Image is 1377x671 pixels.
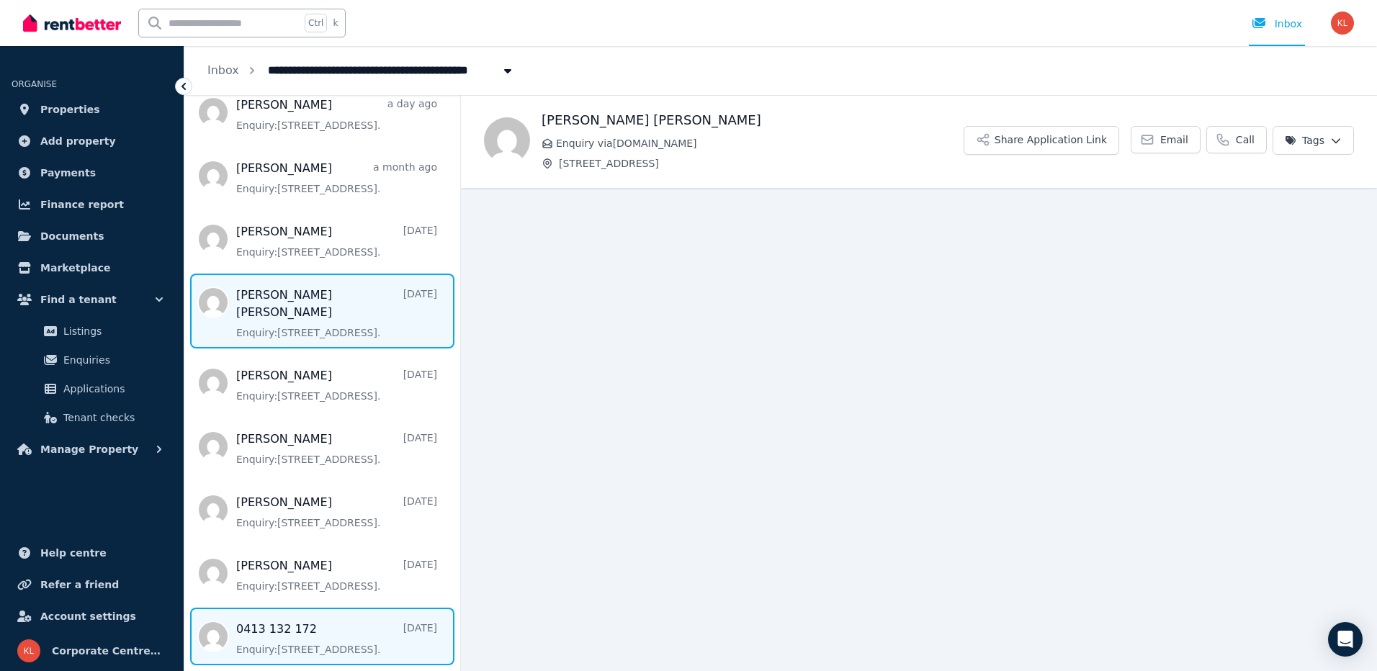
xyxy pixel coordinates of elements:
a: [PERSON_NAME][DATE]Enquiry:[STREET_ADDRESS]. [236,431,437,467]
span: Documents [40,228,104,245]
span: Listings [63,323,161,340]
span: Manage Property [40,441,138,458]
span: Tenant checks [63,409,161,426]
span: Help centre [40,544,107,562]
a: Add property [12,127,172,156]
a: Properties [12,95,172,124]
a: 0413 132 172[DATE]Enquiry:[STREET_ADDRESS]. [236,621,437,657]
span: Payments [40,164,96,181]
a: [PERSON_NAME][DATE]Enquiry:[STREET_ADDRESS]. [236,557,437,593]
img: RentBetter [23,12,121,34]
a: [PERSON_NAME][DATE]Enquiry:[STREET_ADDRESS]. [236,223,437,259]
div: Inbox [1252,17,1302,31]
a: Payments [12,158,172,187]
span: Enquiries [63,351,161,369]
img: Corporate Centres Tasmania [1331,12,1354,35]
span: Find a tenant [40,291,117,308]
a: Tenant checks [17,403,166,432]
button: Tags [1273,126,1354,155]
a: Call [1206,126,1267,153]
button: Share Application Link [964,126,1119,155]
nav: Breadcrumb [184,46,538,95]
button: Manage Property [12,435,172,464]
a: Refer a friend [12,570,172,599]
a: Listings [17,317,166,346]
a: Account settings [12,602,172,631]
a: Inbox [207,63,239,77]
span: Applications [63,380,161,397]
a: Finance report [12,190,172,219]
a: Help centre [12,539,172,567]
span: k [333,17,338,29]
span: Corporate Centres [GEOGRAPHIC_DATA] [52,642,166,659]
span: Marketplace [40,259,110,276]
span: Finance report [40,196,124,213]
a: [PERSON_NAME] [PERSON_NAME][DATE]Enquiry:[STREET_ADDRESS]. [236,287,437,340]
a: [PERSON_NAME][DATE]Enquiry:[STREET_ADDRESS]. [236,494,437,530]
img: Huzaifa Fakhruddin Fakhruddin [484,117,530,163]
img: Corporate Centres Tasmania [17,639,40,662]
a: Marketplace [12,253,172,282]
span: Properties [40,101,100,118]
span: Call [1236,132,1255,147]
nav: Message list [184,78,460,671]
h1: [PERSON_NAME] [PERSON_NAME] [542,110,964,130]
a: [PERSON_NAME]a month agoEnquiry:[STREET_ADDRESS]. [236,160,437,196]
a: [PERSON_NAME][DATE]Enquiry:[STREET_ADDRESS]. [236,367,437,403]
span: Refer a friend [40,576,119,593]
span: Email [1160,132,1188,147]
span: [STREET_ADDRESS] [559,156,964,171]
div: Open Intercom Messenger [1328,622,1363,657]
span: Add property [40,132,116,150]
a: Enquiries [17,346,166,374]
span: ORGANISE [12,79,57,89]
span: Account settings [40,608,136,625]
a: Email [1131,126,1201,153]
a: [PERSON_NAME]a day agoEnquiry:[STREET_ADDRESS]. [236,96,437,132]
button: Find a tenant [12,285,172,314]
a: Documents [12,222,172,251]
span: Enquiry via [DOMAIN_NAME] [556,136,964,150]
span: Tags [1285,133,1324,148]
a: Applications [17,374,166,403]
span: Ctrl [305,14,327,32]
